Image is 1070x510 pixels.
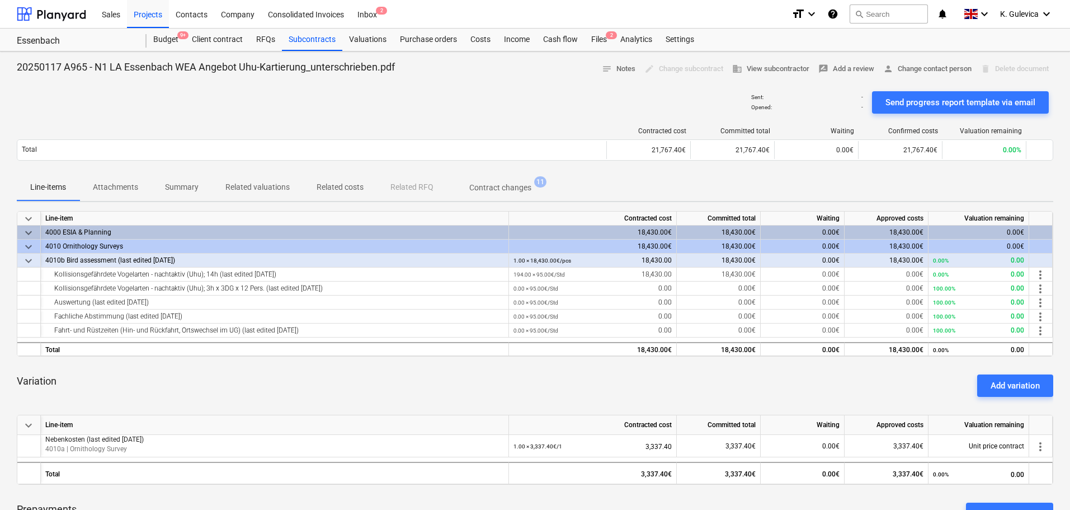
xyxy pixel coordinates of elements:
div: Fahrt- und Rüstzeiten (Hin- und Rückfahrt, Ortswechsel im UG) (last edited [DATE]) [45,324,504,338]
span: 0.00€ [822,284,840,292]
div: 0.00€ [761,462,845,484]
div: 3,337.40€ [677,462,761,484]
span: keyboard_arrow_down [22,254,35,268]
span: 18,430.00€ [722,270,756,278]
div: Kollisionsgefährdete Vogelarten - nachtaktiv (Uhu); 14h (last edited [DATE]) [45,268,504,282]
div: 0.00€ [928,240,1029,254]
a: Subcontracts [282,29,342,51]
button: Notes [597,60,640,78]
i: keyboard_arrow_down [1040,7,1053,21]
span: Add a review [818,63,874,76]
div: Valuation remaining [928,212,1029,226]
span: 0.00€ [822,298,840,306]
p: Variation [17,375,56,388]
i: notifications [937,7,948,21]
div: 18,430.00€ [845,240,928,254]
small: 1.00 × 18,430.00€ / pcs [513,258,571,264]
button: Add variation [977,375,1053,397]
small: 0.00% [933,471,949,478]
div: 0.00 [933,463,1024,486]
div: Line-item [41,212,509,226]
span: 0.00€ [822,312,840,320]
div: 0.00 [933,310,1024,324]
div: 18,430.00€ [509,240,677,254]
small: 0.00 × 95.00€ / Std [513,286,558,292]
small: 100.00% [933,327,955,334]
div: 18,430.00€ [509,226,677,240]
div: RFQs [249,29,282,51]
span: more_vert [1034,268,1047,282]
p: Line-items [30,181,66,193]
i: keyboard_arrow_down [805,7,818,21]
p: Nebenkosten (last edited [DATE]) [45,435,504,445]
div: 21,767.40€ [606,141,690,159]
p: Contract changes [469,182,531,194]
div: Analytics [614,29,659,51]
span: more_vert [1034,440,1047,453]
span: 0.00€ [906,298,923,306]
span: 0.00€ [906,326,923,334]
div: 18,430.00 [513,254,672,268]
span: more_vert [1034,282,1047,296]
span: 9+ [177,31,188,39]
div: Total [41,342,509,356]
button: Send progress report template via email [872,91,1049,114]
a: Cash flow [536,29,585,51]
button: Change contact person [879,60,976,78]
div: Approved costs [845,212,928,226]
p: Total [22,145,37,155]
div: Committed total [695,127,770,135]
div: 3,337.40€ [845,462,928,484]
button: Add a review [814,60,879,78]
div: Contracted cost [611,127,686,135]
div: Valuation remaining [947,127,1022,135]
div: Waiting [761,415,845,435]
small: 100.00% [933,314,955,320]
div: Send progress report template via email [885,95,1035,110]
span: 21,767.40€ [736,146,770,154]
span: keyboard_arrow_down [22,240,35,254]
a: Settings [659,29,701,51]
div: 0.00€ [761,240,845,254]
div: 4010 Ornithology Surveys [45,240,504,254]
div: 0.00 [933,254,1024,268]
div: 0.00 [513,282,672,296]
div: Contracted cost [509,415,677,435]
span: K. Gulevica [1000,10,1039,18]
div: 0.00€ [761,226,845,240]
span: Change contact person [883,63,972,76]
small: 1.00 × 3,337.40€ / 1 [513,443,562,450]
div: Confirmed costs [863,127,938,135]
span: 0.00€ [822,326,840,334]
div: 0.00 [513,324,672,338]
span: keyboard_arrow_down [22,419,35,432]
div: 18,430.00 [513,268,672,282]
a: Purchase orders [393,29,464,51]
span: 0.00€ [906,270,923,278]
a: Valuations [342,29,393,51]
span: 21,767.40€ [903,146,937,154]
a: Costs [464,29,497,51]
div: 0.00 [513,310,672,324]
div: 4010b Bird assessment (last edited [DATE]) [45,254,504,268]
a: Client contract [185,29,249,51]
span: 0.00€ [836,146,854,154]
div: 0.00 [933,343,1024,357]
p: Related costs [317,181,364,193]
a: Budget9+ [147,29,185,51]
small: 0.00% [933,272,949,278]
span: 0.00€ [738,298,756,306]
iframe: Chat Widget [1014,456,1070,510]
div: 18,430.00€ [845,342,928,356]
p: Related valuations [225,181,290,193]
div: 4000 ESIA & Planning [45,226,504,240]
small: 194.00 × 95.00€ / Std [513,272,565,278]
span: 0.00€ [906,284,923,292]
div: Kollisionsgefährdete Vogelarten - nachtaktiv (Uhu); 3h x 3DG x 12 Pers. (last edited [DATE]) [45,282,504,296]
